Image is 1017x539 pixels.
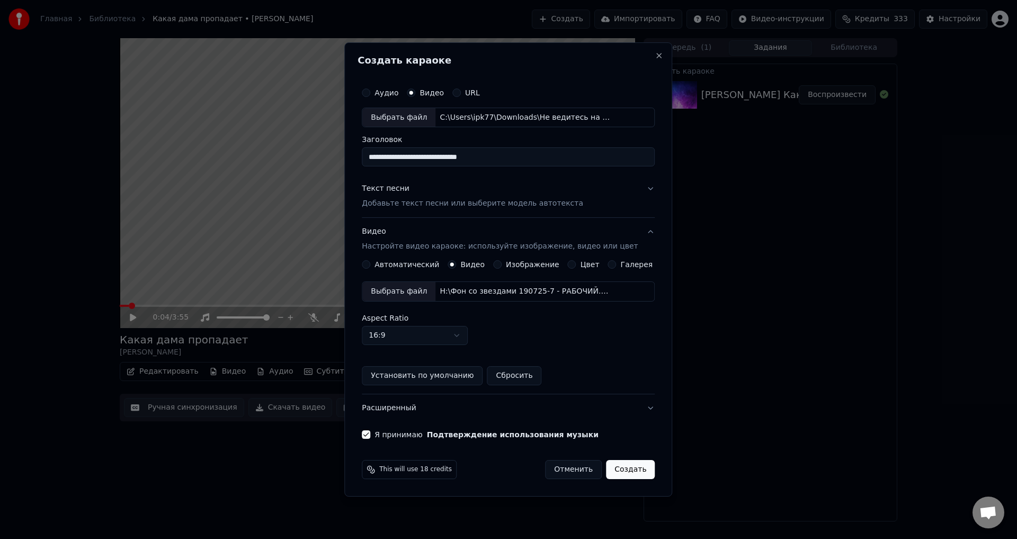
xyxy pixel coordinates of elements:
[362,394,655,422] button: Расширенный
[435,112,615,123] div: C:\Users\ipk77\Downloads\Не ведитесь на женатых - [PERSON_NAME].mp4
[362,218,655,261] button: ВидеоНастройте видео караоке: используйте изображение, видео или цвет
[420,89,444,96] label: Видео
[379,465,452,474] span: This will use 18 credits
[362,199,583,209] p: Добавьте текст песни или выберите модель автотекста
[435,286,615,297] div: H:\Фон со звездами 190725-7 - РАБОЧИЙ.mp4
[362,136,655,144] label: Заголовок
[374,89,398,96] label: Аудио
[362,260,655,394] div: ВидеоНастройте видео караоке: используйте изображение, видео или цвет
[460,261,485,268] label: Видео
[362,184,409,195] div: Текст песни
[362,282,435,301] div: Выбрать файл
[362,108,435,127] div: Выбрать файл
[362,314,655,322] label: Aspect Ratio
[606,460,655,479] button: Создать
[362,227,638,252] div: Видео
[487,366,542,385] button: Сбросить
[506,261,559,268] label: Изображение
[621,261,653,268] label: Галерея
[581,261,600,268] label: Цвет
[374,261,439,268] label: Автоматический
[374,431,599,438] label: Я принимаю
[358,56,659,65] h2: Создать караоке
[427,431,599,438] button: Я принимаю
[545,460,602,479] button: Отменить
[362,175,655,218] button: Текст песниДобавьте текст песни или выберите модель автотекста
[465,89,480,96] label: URL
[362,366,483,385] button: Установить по умолчанию
[362,241,638,252] p: Настройте видео караоке: используйте изображение, видео или цвет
